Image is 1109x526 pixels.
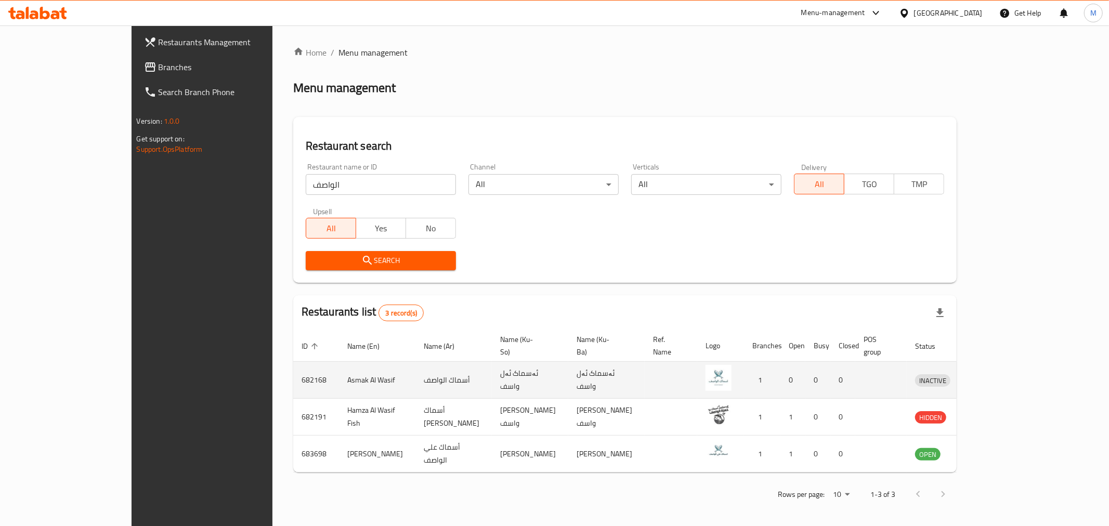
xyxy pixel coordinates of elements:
div: Menu-management [801,7,865,19]
th: Logo [697,330,744,362]
td: [PERSON_NAME] [568,436,645,472]
nav: breadcrumb [293,46,957,59]
img: Asmak Ali Al Wasif [706,439,732,465]
span: Menu management [338,46,408,59]
button: No [406,218,456,239]
label: Upsell [313,207,332,215]
td: [PERSON_NAME] واسف [492,399,568,436]
a: Restaurants Management [136,30,317,55]
span: TMP [898,177,940,192]
span: 1.0.0 [164,114,180,128]
input: Search for restaurant name or ID.. [306,174,456,195]
span: All [310,221,352,236]
div: HIDDEN [915,411,946,424]
div: All [631,174,781,195]
span: OPEN [915,449,941,461]
span: Search Branch Phone [159,86,308,98]
button: TMP [894,174,944,194]
td: 1 [744,399,780,436]
td: 0 [805,399,830,436]
td: أسماك الواصف [415,362,492,399]
p: 1-3 of 3 [870,488,895,501]
span: ID [302,340,321,352]
span: Yes [360,221,402,236]
th: Branches [744,330,780,362]
span: All [799,177,840,192]
span: Search [314,254,448,267]
div: Export file [928,300,953,325]
td: Hamza Al Wasif Fish [339,399,415,436]
span: Restaurants Management [159,36,308,48]
a: Search Branch Phone [136,80,317,104]
div: OPEN [915,448,941,461]
td: 0 [830,362,855,399]
button: All [794,174,844,194]
button: TGO [844,174,894,194]
td: 0 [805,362,830,399]
td: ئەسماک ئەل واسف [492,362,568,399]
span: 3 record(s) [379,308,423,318]
span: No [410,221,452,236]
td: أسماك [PERSON_NAME] [415,399,492,436]
span: Branches [159,61,308,73]
h2: Menu management [293,80,396,96]
span: Get support on: [137,132,185,146]
span: Ref. Name [653,333,685,358]
td: Asmak Al Wasif [339,362,415,399]
div: INACTIVE [915,374,950,387]
p: Rows per page: [778,488,825,501]
span: Name (En) [347,340,393,352]
th: Closed [830,330,855,362]
h2: Restaurants list [302,304,424,321]
td: 1 [744,362,780,399]
span: HIDDEN [915,412,946,424]
th: Busy [805,330,830,362]
label: Delivery [801,163,827,170]
td: أسماك علي الواصف [415,436,492,472]
button: Yes [356,218,406,239]
th: Open [780,330,805,362]
td: 0 [830,399,855,436]
span: Name (Ku-So) [500,333,556,358]
button: All [306,218,356,239]
div: All [468,174,619,195]
span: M [1090,7,1097,19]
td: ئەسماک ئەل واسف [568,362,645,399]
span: INACTIVE [915,375,950,387]
td: [PERSON_NAME] [492,436,568,472]
h2: Restaurant search [306,138,945,154]
span: POS group [864,333,894,358]
td: 1 [780,399,805,436]
td: [PERSON_NAME] واسف [568,399,645,436]
td: 1 [780,436,805,472]
div: Rows per page: [829,487,854,503]
span: Version: [137,114,162,128]
span: TGO [849,177,890,192]
table: enhanced table [293,330,999,472]
div: [GEOGRAPHIC_DATA] [914,7,983,19]
li: / [331,46,334,59]
td: [PERSON_NAME] [339,436,415,472]
td: 0 [805,436,830,472]
a: Support.OpsPlatform [137,142,203,156]
img: Hamza Al Wasif Fish [706,402,732,428]
td: 1 [744,436,780,472]
td: 0 [830,436,855,472]
span: Status [915,340,949,352]
button: Search [306,251,456,270]
span: Name (Ar) [424,340,468,352]
span: Name (Ku-Ba) [577,333,632,358]
td: 0 [780,362,805,399]
img: Asmak Al Wasif [706,365,732,391]
a: Branches [136,55,317,80]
